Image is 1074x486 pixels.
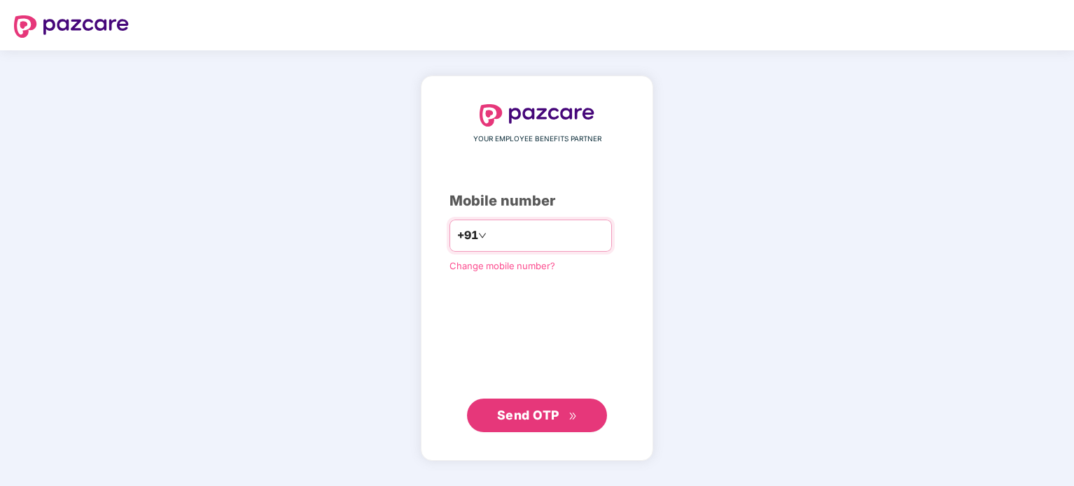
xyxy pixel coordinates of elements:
[449,190,625,212] div: Mobile number
[14,15,129,38] img: logo
[467,399,607,432] button: Send OTPdouble-right
[497,408,559,422] span: Send OTP
[478,231,487,240] span: down
[457,227,478,244] span: +91
[480,104,594,127] img: logo
[569,412,578,421] span: double-right
[449,260,555,271] a: Change mobile number?
[473,134,601,145] span: YOUR EMPLOYEE BENEFITS PARTNER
